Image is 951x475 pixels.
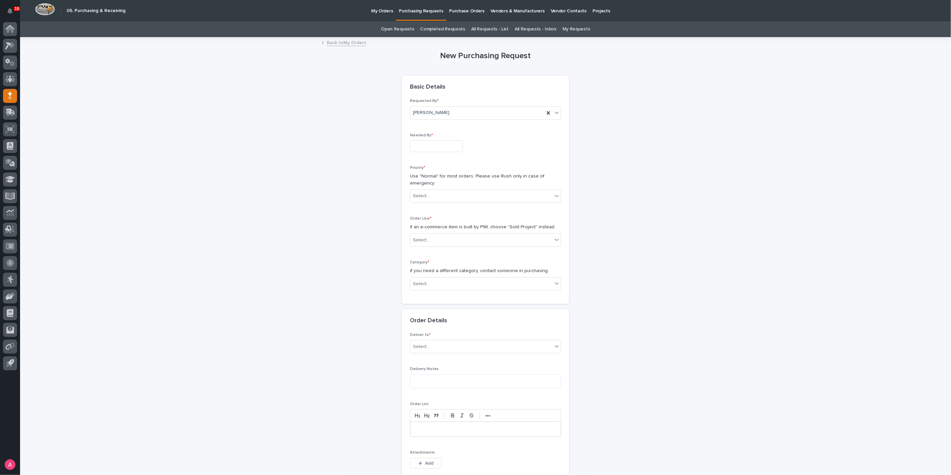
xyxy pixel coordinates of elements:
span: Attachments [410,451,435,455]
span: Order Use [410,217,431,221]
a: My Requests [562,21,590,37]
a: All Requests - List [471,21,509,37]
h1: New Purchasing Request [402,51,569,61]
span: [PERSON_NAME] [413,109,449,116]
img: Workspace Logo [35,3,55,15]
span: Order List [410,402,429,406]
h2: Order Details [410,317,447,325]
div: Select... [413,237,430,244]
h2: Basic Details [410,84,445,91]
a: Completed Requests [420,21,465,37]
button: users-avatar [3,458,17,472]
span: Category [410,260,429,264]
a: All Requests - Inbox [515,21,556,37]
div: Select... [413,193,430,200]
button: Add [410,458,442,469]
p: 15 [15,6,19,11]
span: Needed By [410,133,433,137]
a: Open Requests [381,21,414,37]
button: ••• [483,411,493,420]
div: Select... [413,280,430,287]
a: Back toMy Orders [327,38,366,46]
span: Priority [410,166,425,170]
strong: ••• [486,413,491,419]
span: Delivery Notes [410,367,439,371]
div: Notifications15 [8,8,17,19]
span: Requested By [410,99,439,103]
span: Add [425,461,434,466]
span: Deliver to [410,333,431,337]
p: Use "Normal" for most orders. Please use Rush only in case of emergency. [410,173,561,187]
h2: 05. Purchasing & Receiving [67,8,125,14]
p: if an e-commerce item is built by PWI, choose "Sold Project" instead [410,224,561,231]
div: Select... [413,343,430,350]
button: Notifications [3,4,17,18]
p: if you need a different category, contact someone in purchasing [410,267,561,274]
